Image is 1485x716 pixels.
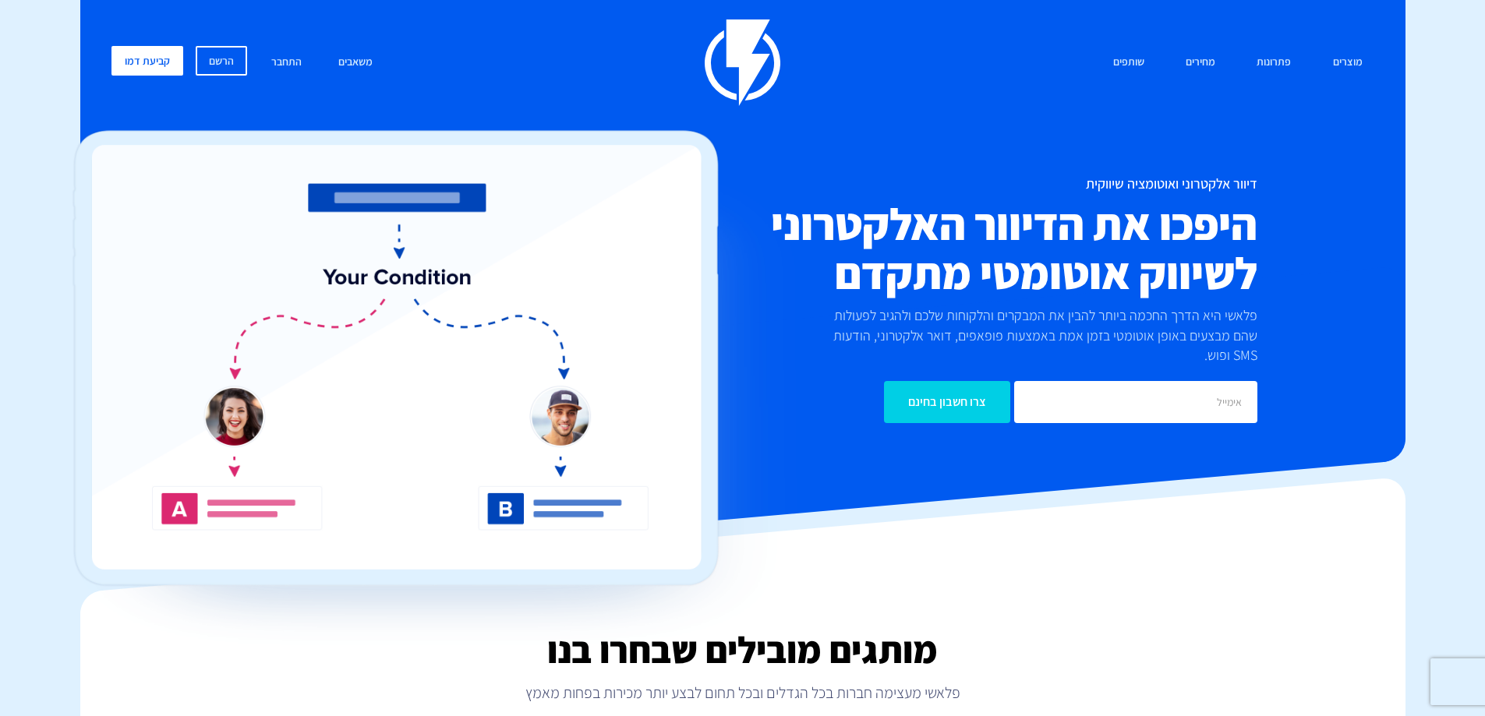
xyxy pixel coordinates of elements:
a: משאבים [327,46,384,79]
input: אימייל [1014,381,1257,423]
a: שותפים [1101,46,1156,79]
input: צרו חשבון בחינם [884,381,1010,423]
h2: מותגים מובילים שבחרו בנו [80,630,1405,670]
a: הרשם [196,46,247,76]
p: פלאשי היא הדרך החכמה ביותר להבין את המבקרים והלקוחות שלכם ולהגיב לפעולות שהם מבצעים באופן אוטומטי... [807,305,1257,365]
a: קביעת דמו [111,46,183,76]
a: מחירים [1174,46,1227,79]
h1: דיוור אלקטרוני ואוטומציה שיווקית [649,176,1257,192]
a: פתרונות [1245,46,1303,79]
h2: היפכו את הדיוור האלקטרוני לשיווק אוטומטי מתקדם [649,199,1257,298]
p: פלאשי מעצימה חברות בכל הגדלים ובכל תחום לבצע יותר מכירות בפחות מאמץ [80,682,1405,704]
a: התחבר [260,46,313,79]
a: מוצרים [1321,46,1374,79]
